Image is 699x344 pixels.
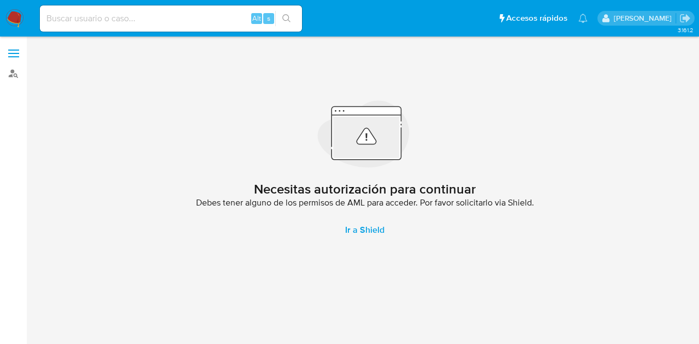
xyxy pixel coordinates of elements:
span: s [267,13,270,23]
a: Ir a Shield [332,217,398,243]
span: Alt [252,13,261,23]
input: Buscar usuario o caso... [40,11,302,26]
a: Salir [679,13,691,24]
p: gloria.villasanti@mercadolibre.com [614,13,676,23]
span: Ir a Shield [345,217,384,243]
span: Accesos rápidos [506,13,567,24]
a: Notificaciones [578,14,588,23]
span: Debes tener alguno de los permisos de AML para acceder. Por favor solicitarlo via Shield. [196,197,534,208]
h2: Necesitas autorización para continuar [254,181,476,197]
button: search-icon [275,11,298,26]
